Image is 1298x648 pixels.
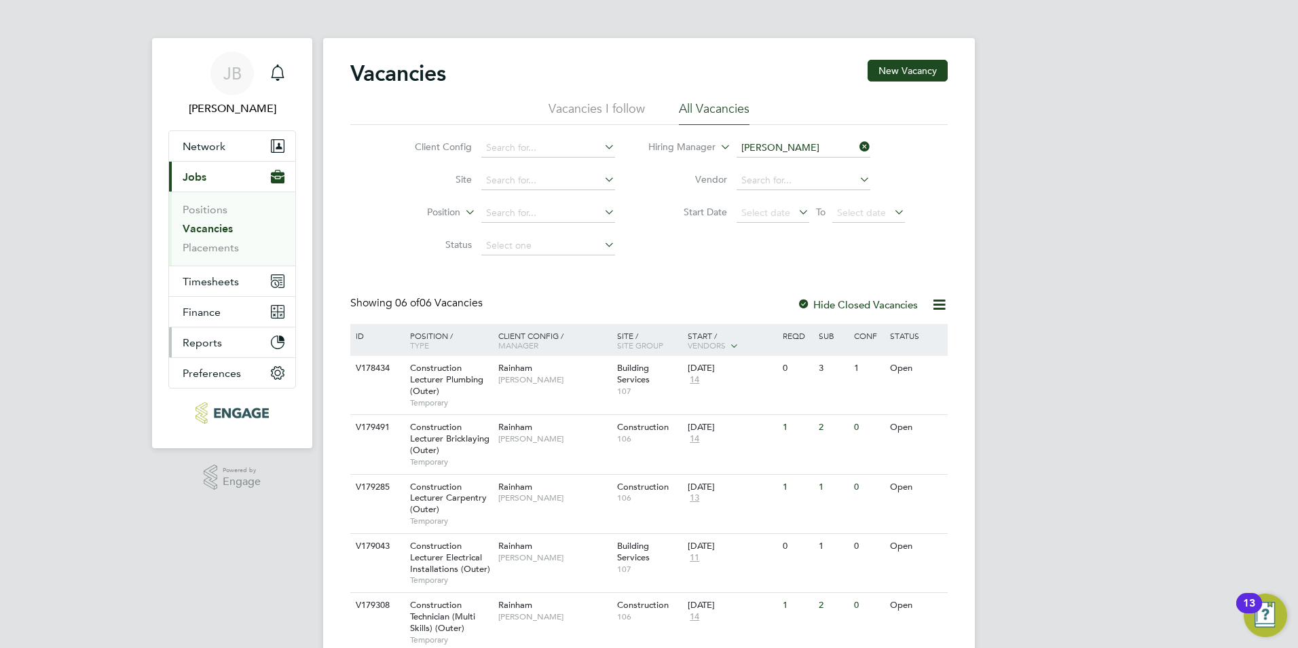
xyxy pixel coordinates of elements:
button: Reports [169,327,295,357]
label: Hiring Manager [637,141,716,154]
li: Vacancies I follow [549,101,645,125]
div: 0 [851,593,886,618]
span: Type [410,340,429,350]
div: Start / [684,324,779,358]
div: [DATE] [688,422,776,433]
div: 2 [815,415,851,440]
div: Open [887,475,946,500]
div: Open [887,534,946,559]
label: Status [394,238,472,251]
span: Temporary [410,397,492,408]
span: Select date [837,206,886,219]
div: 1 [815,475,851,500]
div: Jobs [169,192,295,266]
label: Client Config [394,141,472,153]
input: Search for... [737,139,870,158]
span: 06 of [395,296,420,310]
span: Building Services [617,540,650,563]
span: Construction Lecturer Electrical Installations (Outer) [410,540,490,575]
span: Temporary [410,575,492,586]
span: 14 [688,433,701,445]
h2: Vacancies [350,60,446,87]
div: 0 [779,534,815,559]
div: 1 [851,356,886,381]
span: Rainham [498,540,532,552]
span: 11 [688,552,701,564]
div: Open [887,356,946,381]
input: Select one [481,236,615,255]
a: Powered byEngage [204,465,261,490]
a: Positions [183,203,227,216]
span: Preferences [183,367,241,380]
img: huntereducation-logo-retina.png [196,402,268,424]
div: V179043 [352,534,400,559]
button: Network [169,131,295,161]
div: [DATE] [688,541,776,552]
span: 107 [617,564,682,575]
span: Temporary [410,516,492,526]
div: 13 [1243,603,1255,621]
div: Position / [400,324,495,357]
a: Go to home page [168,402,296,424]
span: Engage [223,476,261,488]
label: Start Date [649,206,727,218]
div: [DATE] [688,600,776,611]
button: Open Resource Center, 13 new notifications [1244,594,1287,637]
span: Construction [617,599,669,611]
button: New Vacancy [868,60,948,82]
span: 13 [688,492,701,504]
span: [PERSON_NAME] [498,611,610,622]
span: Select date [741,206,790,219]
div: 1 [815,534,851,559]
div: V178434 [352,356,400,381]
div: 0 [779,356,815,381]
div: [DATE] [688,363,776,374]
div: Open [887,415,946,440]
span: Temporary [410,634,492,645]
div: Status [887,324,946,347]
span: Finance [183,306,221,319]
span: Construction [617,421,669,433]
span: Construction Technician (Multi Skills) (Outer) [410,599,475,634]
span: 14 [688,611,701,623]
span: Jobs [183,170,206,183]
div: 0 [851,475,886,500]
span: JB [223,65,242,82]
div: Site / [614,324,685,357]
span: Timesheets [183,275,239,288]
span: To [812,203,830,221]
span: 06 Vacancies [395,296,483,310]
a: Vacancies [183,222,233,235]
span: Temporary [410,456,492,467]
div: 1 [779,475,815,500]
div: V179491 [352,415,400,440]
nav: Main navigation [152,38,312,448]
div: 3 [815,356,851,381]
input: Search for... [737,171,870,190]
span: 107 [617,386,682,397]
div: Client Config / [495,324,614,357]
div: Open [887,593,946,618]
label: Position [382,206,460,219]
div: [DATE] [688,482,776,493]
span: [PERSON_NAME] [498,552,610,563]
input: Search for... [481,171,615,190]
li: All Vacancies [679,101,749,125]
span: [PERSON_NAME] [498,374,610,385]
span: 14 [688,374,701,386]
button: Preferences [169,358,295,388]
span: Vendors [688,340,726,350]
input: Search for... [481,204,615,223]
span: Rainham [498,362,532,374]
div: Reqd [779,324,815,347]
div: V179308 [352,593,400,618]
div: Showing [350,296,485,310]
div: Conf [851,324,886,347]
span: Rainham [498,599,532,611]
button: Jobs [169,162,295,192]
span: 106 [617,433,682,444]
span: Construction Lecturer Plumbing (Outer) [410,362,483,397]
span: Rainham [498,421,532,433]
label: Site [394,173,472,185]
span: Network [183,140,225,153]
